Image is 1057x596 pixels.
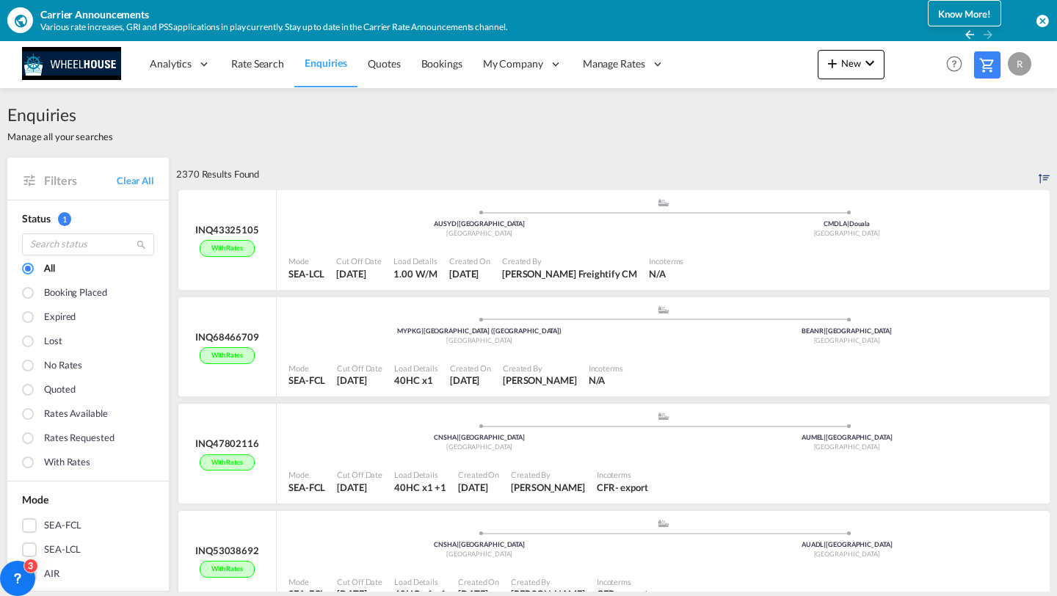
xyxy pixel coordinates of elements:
div: Incoterms [597,469,648,480]
div: Mode [288,363,325,374]
md-icon: icon-magnify [136,239,147,250]
span: Bookings [421,57,462,70]
a: Bookings [411,40,473,87]
span: Quotes [368,57,400,70]
div: Oviya Freightify CM [502,267,637,280]
div: INQ47802116 [195,437,259,450]
div: R [1008,52,1031,76]
div: 2 Sep 2025 [337,374,382,387]
div: - export [615,481,648,494]
div: 2 Sep 2025 [458,481,499,494]
div: Created By [511,576,585,587]
span: My Company [483,57,543,71]
span: [DATE] [336,268,366,280]
div: 2 Sep 2025 [336,267,382,280]
div: N/A [589,374,606,387]
md-icon: assets/icons/custom/ship-fill.svg [655,413,672,420]
md-icon: icon-arrow-left [963,28,976,41]
div: Incoterms [597,576,648,587]
div: Various rate increases, GRI and PSS applications in play currently. Stay up to date in the Carrie... [40,21,893,34]
md-icon: icon-arrow-right [981,28,995,41]
div: Created By [511,469,585,480]
img: 186c01200b8911efbb3e93c29cf9ca86.jpg [22,47,121,80]
button: icon-plus 400-fgNewicon-chevron-down [818,50,885,79]
div: Created By [503,363,577,374]
div: INQ53038692 [195,544,259,557]
div: INQ43325105 [195,223,259,236]
span: AUSYD [GEOGRAPHIC_DATA] [434,219,525,228]
span: | [421,327,424,335]
div: Created On [450,363,491,374]
div: Created On [458,469,499,480]
span: AUMEL [GEOGRAPHIC_DATA] [802,433,893,441]
div: With rates [44,455,90,471]
div: Incoterms [589,363,623,374]
div: Quoted [44,382,75,399]
span: | [824,327,826,335]
span: | [457,219,459,228]
div: CFR export [597,481,648,494]
span: [PERSON_NAME] [503,374,577,386]
div: 2 Sep 2025 [337,481,382,494]
span: [DATE] [450,374,479,386]
span: [DATE] [449,268,479,280]
span: [GEOGRAPHIC_DATA] [814,443,880,451]
div: Analytics [139,40,221,87]
div: Cut Off Date [337,469,382,480]
div: Booking placed [44,286,107,302]
span: Help [942,51,967,76]
div: Lost [44,334,62,350]
div: Cut Off Date [336,255,382,266]
button: icon-close-circle [1035,13,1050,28]
div: With rates [200,561,255,578]
div: 2370 Results Found [176,158,259,190]
div: SEA-LCL [288,267,324,280]
md-icon: assets/icons/custom/ship-fill.svg [655,306,672,313]
span: Mode [22,493,48,506]
div: Load Details [394,469,446,480]
span: [GEOGRAPHIC_DATA] [814,336,880,344]
span: [GEOGRAPHIC_DATA] [446,550,512,558]
div: David Laurie [511,481,585,494]
span: Manage all your searches [7,130,113,143]
span: [GEOGRAPHIC_DATA] [814,550,880,558]
span: [GEOGRAPHIC_DATA] [446,443,512,451]
div: 2 Sep 2025 [449,267,490,280]
div: With rates [200,240,255,257]
a: Clear All [117,174,154,187]
md-checkbox: SEA-FCL [22,518,154,533]
div: INQ43325105With rates assets/icons/custom/ship-fill.svgassets/icons/custom/roll-o-plane.svgOrigin... [176,190,1050,297]
div: 40HC x 1 [394,374,438,387]
div: CFR [597,481,615,494]
div: 1.00 W/M [393,267,437,280]
div: Load Details [393,255,437,266]
md-checkbox: SEA-LCL [22,542,154,557]
div: 40HC x 1 , 20GP x 1 [394,481,446,494]
div: Manage Rates [573,40,675,87]
span: Manage Rates [583,57,645,71]
span: AUADL [GEOGRAPHIC_DATA] [802,540,893,548]
span: | [847,219,849,228]
div: Rates Requested [44,431,115,447]
a: Rate Search [221,40,294,87]
div: No rates [44,358,82,374]
span: Filters [44,172,117,189]
a: Quotes [357,40,410,87]
span: [DATE] [337,481,366,493]
span: CNSHA [GEOGRAPHIC_DATA] [434,540,525,548]
md-icon: assets/icons/custom/ship-fill.svg [655,199,672,206]
div: Created On [449,255,490,266]
div: Created On [458,576,499,587]
span: CMDLA Douala [824,219,870,228]
div: SEA-FCL [44,518,81,533]
div: With rates [200,347,255,364]
div: Help [942,51,974,78]
div: Rates available [44,407,108,423]
span: BEANR [GEOGRAPHIC_DATA] [802,327,892,335]
div: Cut Off Date [337,576,382,587]
div: Carrier Announcements [40,7,149,22]
div: Load Details [394,363,438,374]
span: Know More! [938,8,991,20]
